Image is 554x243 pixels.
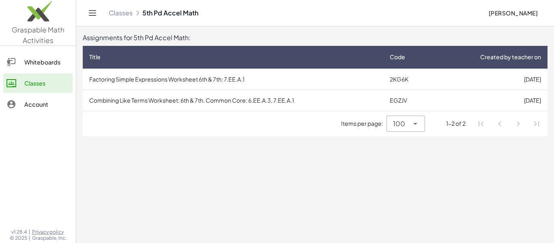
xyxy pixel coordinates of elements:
[109,9,133,17] a: Classes
[390,53,405,61] span: Code
[24,99,69,109] div: Account
[29,229,30,235] span: |
[341,119,387,128] span: Items per page:
[480,53,541,61] span: Created by teacher on
[393,119,405,129] span: 100
[482,6,544,20] button: [PERSON_NAME]
[11,229,27,235] span: v1.28.4
[24,57,69,67] div: Whiteboards
[446,119,466,128] div: 1-2 of 2
[383,90,434,111] td: EGZJV
[383,69,434,90] td: 2KG6K
[434,90,548,111] td: [DATE]
[83,90,383,111] td: Combining Like Terms Worksheet: 6th & 7th. Common Core: 6.EE.A.3, 7.EE.A.1
[488,9,538,17] span: [PERSON_NAME]
[29,235,30,241] span: |
[3,73,73,93] a: Classes
[3,95,73,114] a: Account
[83,69,383,90] td: Factoring Simple Expressions Worksheet 6th & 7th; 7.EE.A.1
[32,229,67,235] a: Privacy policy
[434,69,548,90] td: [DATE]
[12,25,64,45] span: Graspable Math Activities
[89,53,101,61] span: Title
[3,52,73,72] a: Whiteboards
[83,33,548,43] div: Assignments for 5th Pd Accel Math:
[86,6,99,19] button: Toggle navigation
[24,78,69,88] div: Classes
[10,235,27,241] span: © 2025
[472,114,546,133] nav: Pagination Navigation
[32,235,67,241] span: Graspable, Inc.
